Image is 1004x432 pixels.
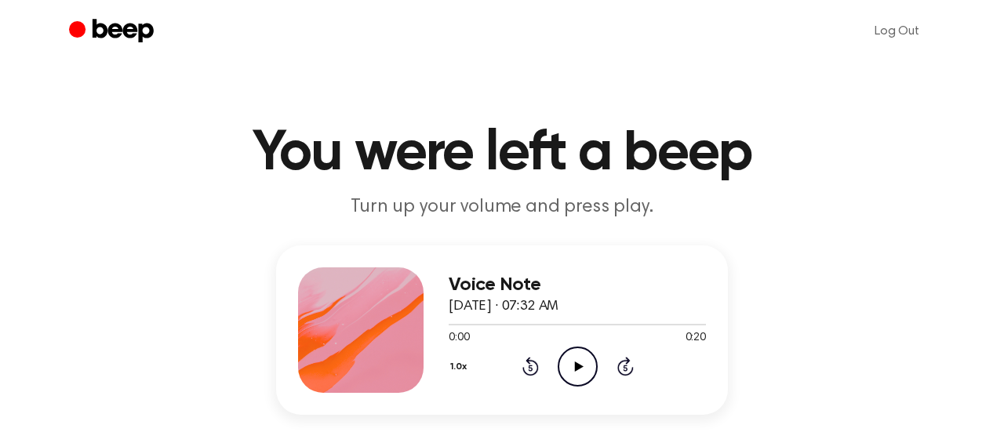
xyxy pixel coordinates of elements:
a: Log Out [859,13,935,50]
h3: Voice Note [449,274,706,296]
p: Turn up your volume and press play. [201,194,803,220]
span: 0:00 [449,330,469,347]
span: 0:20 [686,330,706,347]
a: Beep [69,16,158,47]
h1: You were left a beep [100,125,904,182]
span: [DATE] · 07:32 AM [449,299,558,314]
button: 1.0x [449,354,473,380]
